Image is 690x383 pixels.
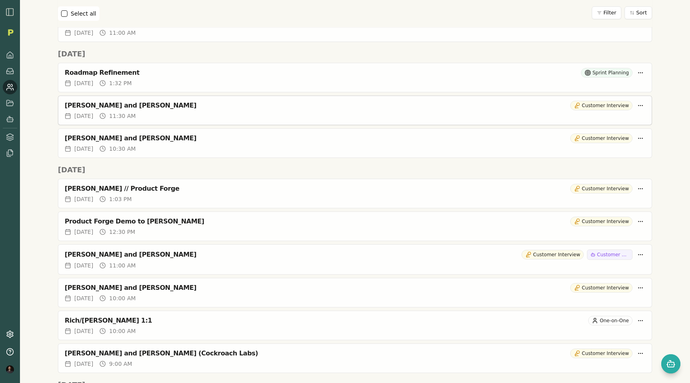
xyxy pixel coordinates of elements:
[109,228,135,236] span: 12:30 PM
[58,96,652,125] a: [PERSON_NAME] and [PERSON_NAME]Customer Interview[DATE]11:30 AM
[74,294,93,302] span: [DATE]
[521,250,584,259] div: Customer Interview
[636,316,645,325] button: More options
[65,217,567,225] div: Product Forge Demo to [PERSON_NAME]
[6,365,14,373] img: profile
[65,134,567,142] div: [PERSON_NAME] and [PERSON_NAME]
[636,349,645,358] button: More options
[74,112,93,120] span: [DATE]
[71,10,96,18] label: Select all
[625,6,652,19] button: Sort
[74,29,93,37] span: [DATE]
[570,184,632,193] div: Customer Interview
[74,195,93,203] span: [DATE]
[58,211,652,241] a: Product Forge Demo to [PERSON_NAME]Customer Interview[DATE]12:30 PM
[5,7,15,17] img: sidebar
[58,164,652,176] h2: [DATE]
[109,195,131,203] span: 1:03 PM
[74,360,93,368] span: [DATE]
[636,217,645,226] button: More options
[581,68,632,78] div: Sprint Planning
[4,26,16,38] img: Organization logo
[636,250,645,259] button: More options
[58,278,652,307] a: [PERSON_NAME] and [PERSON_NAME]Customer Interview[DATE]10:00 AM
[58,311,652,340] a: Rich/[PERSON_NAME] 1:1One-on-One[DATE]10:00 AM
[570,283,632,293] div: Customer Interview
[74,79,93,87] span: [DATE]
[74,261,93,269] span: [DATE]
[65,251,518,259] div: [PERSON_NAME] and [PERSON_NAME]
[58,343,652,373] a: [PERSON_NAME] and [PERSON_NAME] (Cockroach Labs)Customer Interview[DATE]9:00 AM
[109,327,135,335] span: 10:00 AM
[74,145,93,153] span: [DATE]
[58,179,652,208] a: [PERSON_NAME] // Product ForgeCustomer Interview[DATE]1:03 PM
[58,128,652,158] a: [PERSON_NAME] and [PERSON_NAME]Customer Interview[DATE]10:30 AM
[65,317,585,325] div: Rich/[PERSON_NAME] 1:1
[109,261,135,269] span: 11:00 AM
[65,349,567,357] div: [PERSON_NAME] and [PERSON_NAME] (Cockroach Labs)
[109,79,131,87] span: 1:32 PM
[636,134,645,143] button: More options
[65,284,567,292] div: [PERSON_NAME] and [PERSON_NAME]
[58,48,652,60] h2: [DATE]
[570,217,632,226] div: Customer Interview
[636,283,645,293] button: More options
[636,101,645,110] button: More options
[661,354,680,373] button: Open chat
[636,68,645,78] button: More options
[570,101,632,110] div: Customer Interview
[109,112,135,120] span: 11:30 AM
[3,345,17,359] button: Help
[65,102,567,110] div: [PERSON_NAME] and [PERSON_NAME]
[597,251,629,258] span: Customer Research
[109,360,132,368] span: 9:00 AM
[58,244,652,275] a: [PERSON_NAME] and [PERSON_NAME]Customer InterviewCustomer Research[DATE]11:00 AM
[74,327,93,335] span: [DATE]
[58,63,652,92] a: Roadmap RefinementSprint Planning[DATE]1:32 PM
[109,294,135,302] span: 10:00 AM
[592,6,621,19] button: Filter
[65,185,567,193] div: [PERSON_NAME] // Product Forge
[570,134,632,143] div: Customer Interview
[65,69,578,77] div: Roadmap Refinement
[636,184,645,193] button: More options
[588,316,632,325] div: One-on-One
[109,145,135,153] span: 10:30 AM
[109,29,135,37] span: 11:00 AM
[570,349,632,358] div: Customer Interview
[74,228,93,236] span: [DATE]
